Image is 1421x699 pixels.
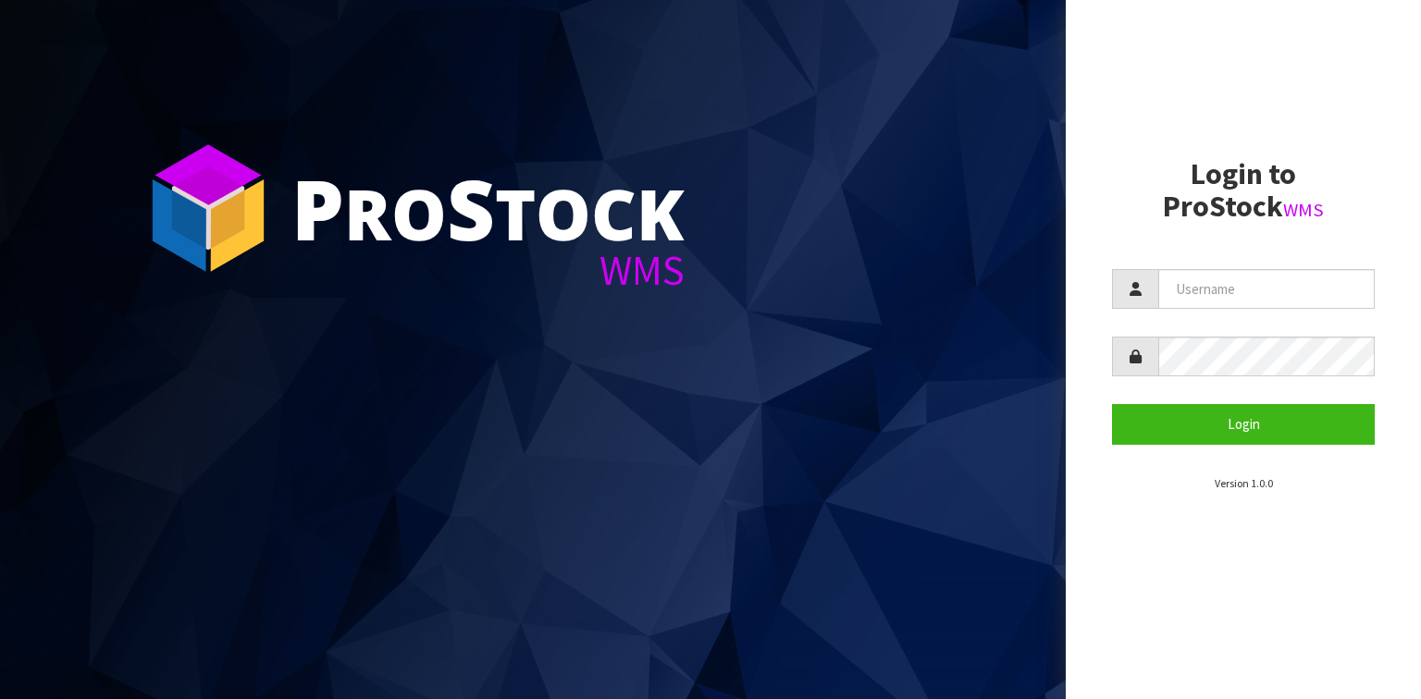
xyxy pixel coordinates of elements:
[139,139,278,277] img: ProStock Cube
[1283,198,1324,222] small: WMS
[1215,476,1273,490] small: Version 1.0.0
[1112,404,1375,444] button: Login
[291,166,685,250] div: ro tock
[1112,158,1375,223] h2: Login to ProStock
[1158,269,1375,309] input: Username
[447,152,495,264] span: S
[291,152,344,264] span: P
[291,250,685,291] div: WMS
